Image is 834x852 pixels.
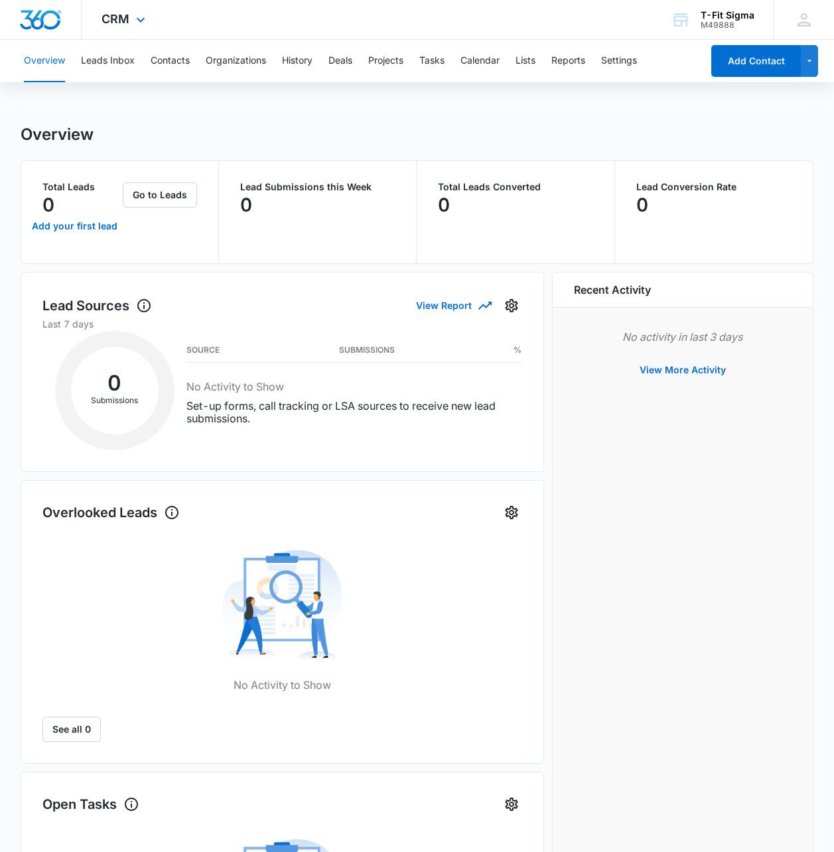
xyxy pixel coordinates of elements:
p: 0 [240,194,252,215]
button: Organizations [206,40,266,82]
button: Settings [601,40,637,82]
button: Settings [501,502,522,523]
p: No activity in last 3 days [574,329,792,345]
p: 0 [42,194,54,215]
button: Go to Leads [123,182,197,208]
button: Settings [501,295,522,316]
button: View Report [416,294,490,317]
a: Add your first lead [29,210,120,242]
button: View More Activity [626,354,739,386]
p: Total Leads [42,182,120,192]
button: Tasks [419,40,445,82]
p: Total Leads Converted [438,182,592,192]
p: Lead Conversion Rate [636,182,792,192]
h1: Overlooked Leads [42,503,180,522]
a: Go to Leads [123,189,197,200]
button: Projects [368,40,403,82]
button: Contacts [151,40,190,82]
h6: Recent Activity [574,282,651,298]
p: Set-up forms, call tracking or LSA sources to receive new lead submissions. [186,400,521,425]
p: No Activity to Show [234,677,331,693]
button: Reports [551,40,585,82]
h2: 0 [71,375,159,392]
p: 0 [438,194,450,215]
p: 0 [636,194,648,215]
button: History [282,40,313,82]
h3: Submissions [339,347,395,353]
h3: No Activity to Show [186,379,521,395]
button: Settings [501,794,522,815]
h1: Open Tasks [42,794,139,814]
h3: Source [186,347,220,353]
button: Add Contact [711,45,801,77]
button: Lists [516,40,535,82]
p: Lead Submissions this Week [240,182,395,192]
button: Calendar [460,40,500,82]
h1: Lead Sources [42,296,152,316]
div: account id [701,21,754,30]
button: Overview [24,40,65,82]
h3: % [514,347,521,353]
button: Deals [328,40,352,82]
span: CRM [102,12,129,26]
div: account name [701,10,754,21]
button: See all 0 [42,717,101,742]
p: Submissions [71,395,159,406]
p: Last 7 days [42,317,521,331]
button: Leads Inbox [81,40,135,82]
h1: Overview [21,125,94,145]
